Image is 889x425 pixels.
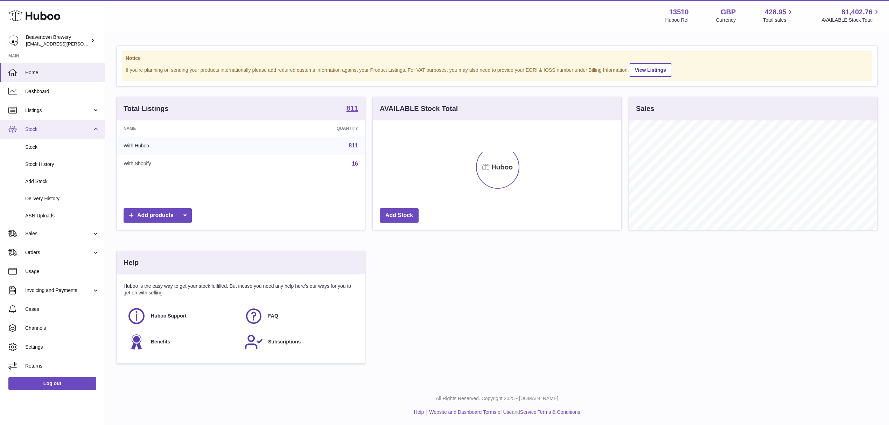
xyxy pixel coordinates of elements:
[25,325,99,332] span: Channels
[127,307,237,326] a: Huboo Support
[25,126,92,133] span: Stock
[629,63,672,77] a: View Listings
[244,307,355,326] a: FAQ
[126,55,868,62] strong: Notice
[763,17,794,23] span: Total sales
[669,7,689,17] strong: 13510
[124,104,169,113] h3: Total Listings
[25,69,99,76] span: Home
[25,344,99,350] span: Settings
[124,208,192,223] a: Add products
[25,195,99,202] span: Delivery History
[349,142,358,148] a: 811
[124,258,139,267] h3: Help
[25,287,92,294] span: Invoicing and Payments
[127,333,237,351] a: Benefits
[427,409,580,416] li: and
[25,268,99,275] span: Usage
[25,249,92,256] span: Orders
[665,17,689,23] div: Huboo Ref
[346,105,358,113] a: 811
[25,88,99,95] span: Dashboard
[117,137,251,155] td: With Huboo
[414,409,424,415] a: Help
[380,208,419,223] a: Add Stock
[716,17,736,23] div: Currency
[821,17,881,23] span: AVAILABLE Stock Total
[25,144,99,151] span: Stock
[25,363,99,369] span: Returns
[763,7,794,23] a: 428.95 Total sales
[268,339,301,345] span: Subscriptions
[841,7,873,17] span: 81,402.76
[765,7,786,17] span: 428.95
[117,120,251,137] th: Name
[251,120,365,137] th: Quantity
[111,395,883,402] p: All Rights Reserved. Copyright 2025 - [DOMAIN_NAME]
[25,230,92,237] span: Sales
[429,409,512,415] a: Website and Dashboard Terms of Use
[26,34,89,47] div: Beavertown Brewery
[268,313,278,319] span: FAQ
[520,409,580,415] a: Service Terms & Conditions
[25,107,92,114] span: Listings
[151,313,187,319] span: Huboo Support
[8,377,96,390] a: Log out
[25,161,99,168] span: Stock History
[25,178,99,185] span: Add Stock
[721,7,736,17] strong: GBP
[352,161,358,167] a: 16
[380,104,458,113] h3: AVAILABLE Stock Total
[126,62,868,77] div: If you're planning on sending your products internationally please add required customs informati...
[244,333,355,351] a: Subscriptions
[117,155,251,173] td: With Shopify
[26,41,140,47] span: [EMAIL_ADDRESS][PERSON_NAME][DOMAIN_NAME]
[636,104,654,113] h3: Sales
[25,306,99,313] span: Cases
[8,35,19,46] img: kit.lowe@beavertownbrewery.co.uk
[151,339,170,345] span: Benefits
[25,212,99,219] span: ASN Uploads
[346,105,358,112] strong: 811
[821,7,881,23] a: 81,402.76 AVAILABLE Stock Total
[124,283,358,296] p: Huboo is the easy way to get your stock fulfilled. But incase you need any help here's our ways f...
